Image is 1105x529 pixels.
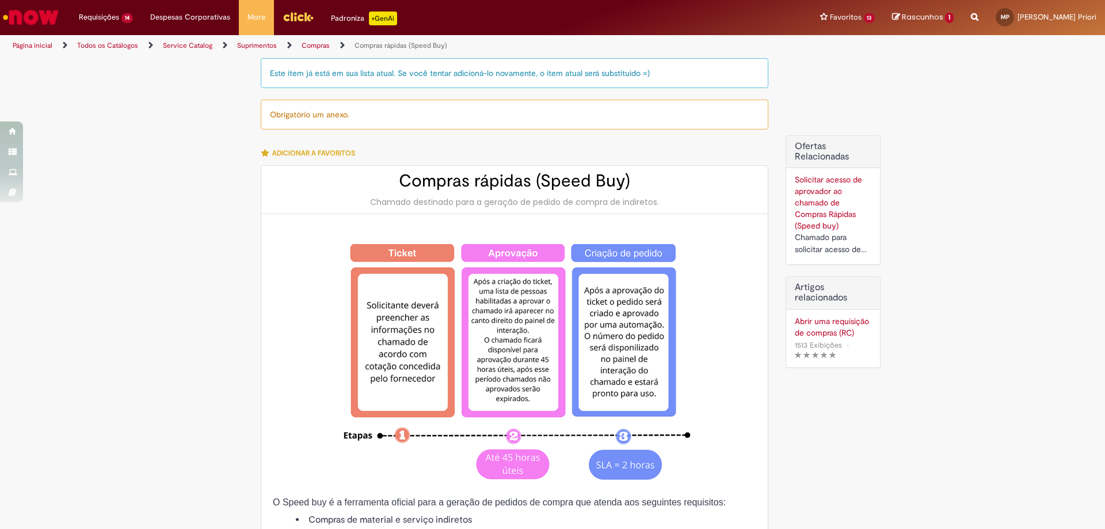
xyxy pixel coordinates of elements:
a: Abrir uma requisição de compras (RC) [795,315,871,338]
a: Compras [302,41,330,50]
span: • [844,337,851,353]
img: click_logo_yellow_360x200.png [283,8,314,25]
div: Padroniza [331,12,397,25]
span: 14 [121,13,133,23]
span: [PERSON_NAME] Priori [1018,12,1096,22]
span: 1 [945,13,954,23]
h3: Artigos relacionados [795,283,871,303]
a: Página inicial [13,41,52,50]
span: Favoritos [830,12,862,23]
h2: Ofertas Relacionadas [795,142,871,162]
span: Rascunhos [902,12,943,22]
a: Todos os Catálogos [77,41,138,50]
p: +GenAi [369,12,397,25]
ul: Trilhas de página [9,35,728,56]
div: Chamado destinado para a geração de pedido de compra de indiretos. [273,196,756,208]
a: Solicitar acesso de aprovador ao chamado de Compras Rápidas (Speed buy) [795,174,862,231]
button: Adicionar a Favoritos [261,141,361,165]
a: Service Catalog [163,41,212,50]
span: Requisições [79,12,119,23]
a: Rascunhos [892,12,954,23]
span: More [247,12,265,23]
li: Compras de material e serviço indiretos [296,513,756,527]
div: Chamado para solicitar acesso de aprovador ao ticket de Speed buy [795,231,871,256]
span: MP [1001,13,1009,21]
span: 1513 Exibições [795,340,842,350]
h2: Compras rápidas (Speed Buy) [273,172,756,191]
div: Este item já está em sua lista atual. Se você tentar adicioná-lo novamente, o item atual será sub... [261,58,768,88]
img: ServiceNow [1,6,60,29]
span: O Speed buy é a ferramenta oficial para a geração de pedidos de compra que atenda aos seguintes r... [273,497,726,507]
div: Obrigatório um anexo. [261,100,768,130]
span: Adicionar a Favoritos [272,149,355,158]
span: 13 [864,13,875,23]
a: Suprimentos [237,41,277,50]
span: Despesas Corporativas [150,12,230,23]
div: Ofertas Relacionadas [786,135,881,265]
a: Compras rápidas (Speed Buy) [355,41,447,50]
